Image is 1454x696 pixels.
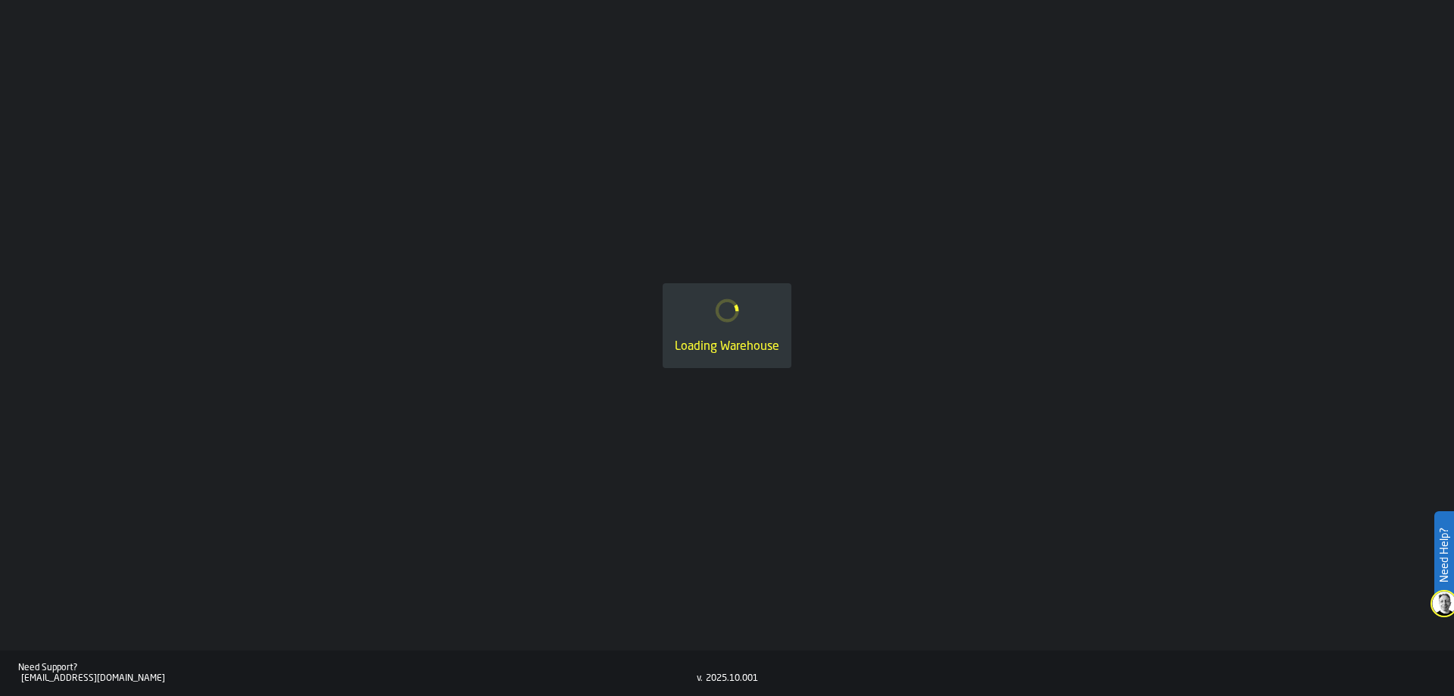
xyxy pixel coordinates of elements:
div: v. [697,673,703,684]
div: Loading Warehouse [675,338,779,356]
div: 2025.10.001 [706,673,758,684]
div: [EMAIL_ADDRESS][DOMAIN_NAME] [21,673,697,684]
div: Need Support? [18,663,697,673]
a: Need Support?[EMAIL_ADDRESS][DOMAIN_NAME] [18,663,697,684]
